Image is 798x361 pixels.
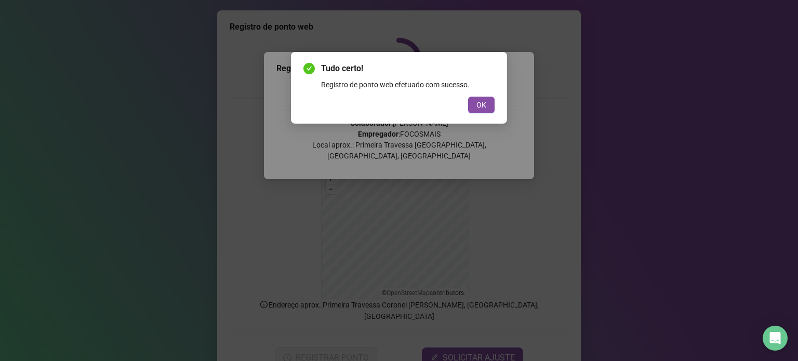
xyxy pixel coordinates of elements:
button: OK [468,97,495,113]
div: Open Intercom Messenger [763,326,788,351]
span: OK [476,99,486,111]
span: check-circle [303,63,315,74]
span: Tudo certo! [321,62,495,75]
div: Registro de ponto web efetuado com sucesso. [321,79,495,90]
